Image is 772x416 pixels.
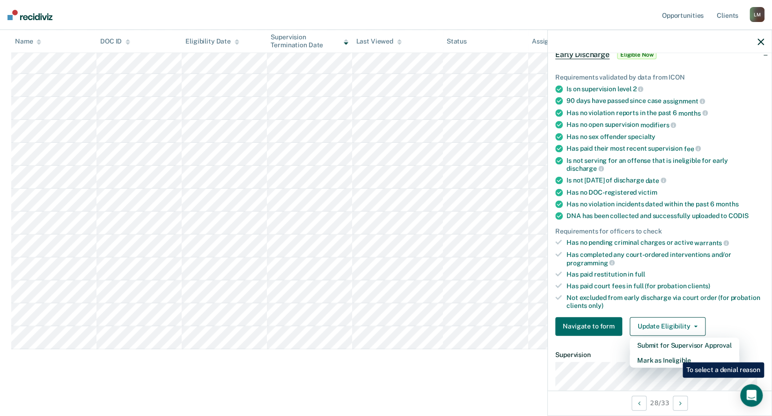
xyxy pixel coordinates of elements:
[566,165,604,172] span: discharge
[532,37,576,45] div: Assigned to
[447,37,467,45] div: Status
[271,33,348,49] div: Supervision Termination Date
[678,109,708,117] span: months
[555,73,764,81] div: Requirements validated by data from ICON
[185,37,239,45] div: Eligibility Date
[566,200,764,208] div: Has no violation incidents dated within the past 6
[566,145,764,153] div: Has paid their most recent supervision
[630,317,706,336] button: Update Eligibility
[7,10,52,20] img: Recidiviz
[716,200,738,207] span: months
[566,251,764,267] div: Has completed any court-ordered interventions and/or
[566,239,764,247] div: Has no pending criminal charges or active
[566,97,764,105] div: 90 days have passed since case
[356,37,401,45] div: Last Viewed
[548,390,772,415] div: 28 / 33
[673,395,688,410] button: Next Opportunity
[630,352,739,367] button: Mark as Ineligible
[555,317,626,336] a: Navigate to form link
[628,133,655,140] span: specialty
[566,212,764,219] div: DNA has been collected and successfully uploaded to
[630,337,739,352] button: Submit for Supervisor Approval
[548,39,772,69] div: Early DischargeEligible Now
[566,259,615,266] span: programming
[635,270,645,278] span: full
[566,109,764,117] div: Has no violation reports in the past 6
[555,50,610,59] span: Early Discharge
[566,294,764,310] div: Not excluded from early discharge via court order (for probation clients
[645,176,666,184] span: date
[632,395,647,410] button: Previous Opportunity
[740,384,763,407] div: Open Intercom Messenger
[566,176,764,185] div: Is not [DATE] of discharge
[588,301,603,309] span: only)
[555,317,622,336] button: Navigate to form
[566,282,764,290] div: Has paid court fees in full (for probation
[640,121,676,129] span: modifiers
[555,350,764,358] dt: Supervision
[566,121,764,129] div: Has no open supervision
[617,50,657,59] span: Eligible Now
[100,37,130,45] div: DOC ID
[566,133,764,141] div: Has no sex offender
[15,37,41,45] div: Name
[555,227,764,235] div: Requirements for officers to check
[566,156,764,172] div: Is not serving for an offense that is ineligible for early
[688,282,710,290] span: clients)
[728,212,748,219] span: CODIS
[684,145,701,152] span: fee
[750,7,765,22] div: L M
[694,239,729,247] span: warrants
[566,85,764,93] div: Is on supervision level
[566,270,764,278] div: Has paid restitution in
[663,97,705,105] span: assignment
[638,188,657,196] span: victim
[633,85,644,93] span: 2
[566,188,764,196] div: Has no DOC-registered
